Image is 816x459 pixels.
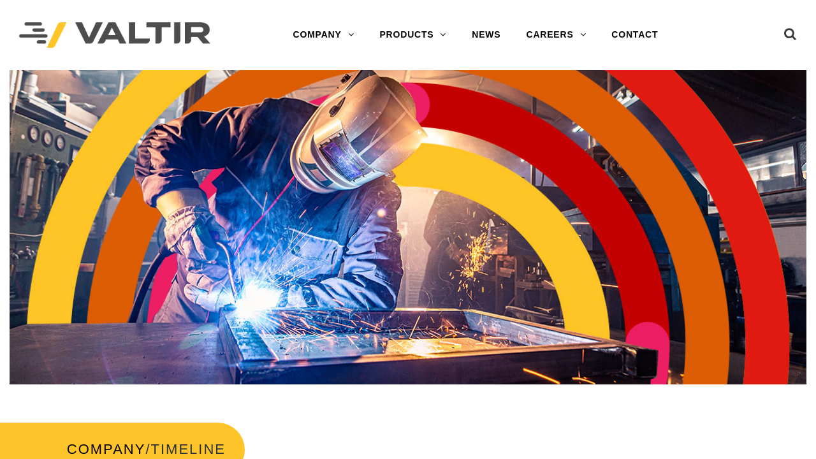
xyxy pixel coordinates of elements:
[280,22,367,48] a: COMPANY
[19,22,210,48] img: Valtir
[67,441,146,457] a: COMPANY
[10,70,806,384] img: Header_Timeline
[151,441,226,457] span: TIMELINE
[459,22,513,48] a: NEWS
[599,22,671,48] a: CONTACT
[513,22,599,48] a: CAREERS
[367,22,459,48] a: PRODUCTS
